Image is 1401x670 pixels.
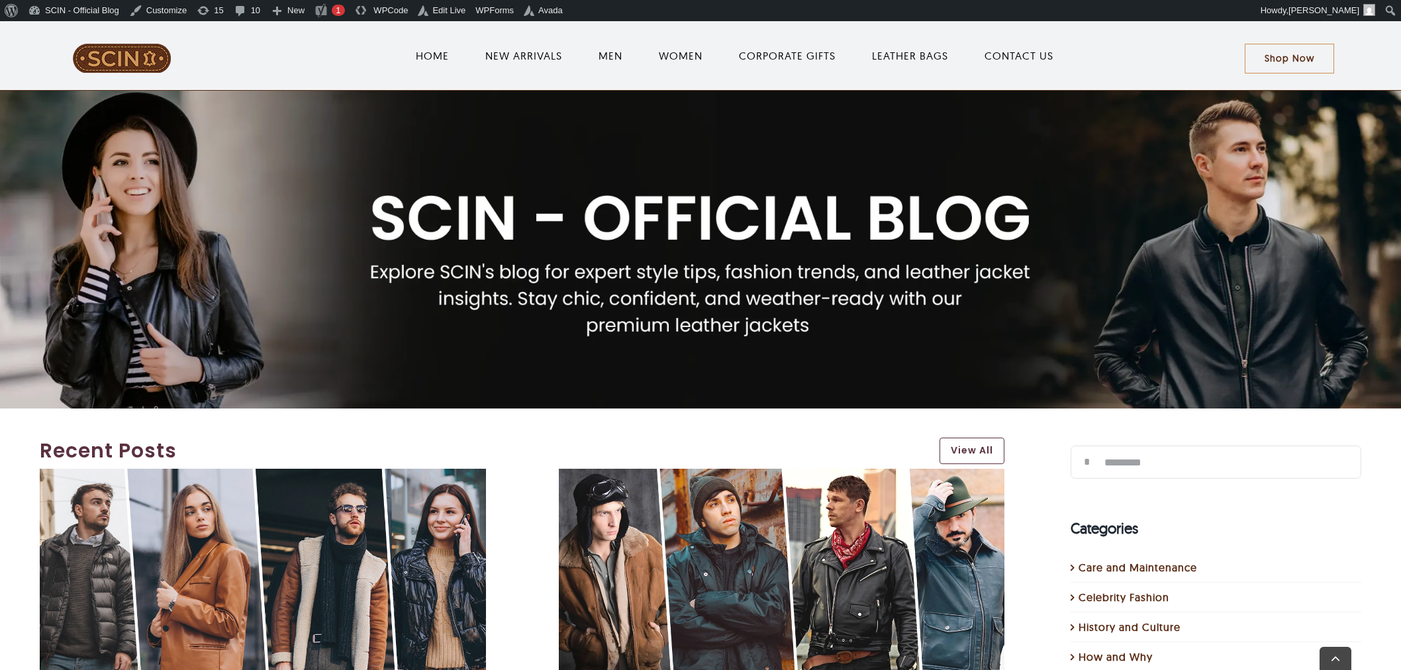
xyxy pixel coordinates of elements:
[739,48,836,64] a: CORPORATE GIFTS
[40,470,486,483] a: 23 Different Types Of Leather Jackets
[1079,619,1355,635] a: History and Culture
[872,48,948,64] a: LEATHER BAGS
[1071,518,1361,540] h4: Categories
[1079,649,1355,665] a: How and Why
[985,48,1053,64] a: CONTACT US
[1071,446,1361,479] input: Search...
[1265,53,1314,64] span: Shop Now
[336,5,340,15] span: 1
[416,48,449,64] a: HOME
[1288,5,1359,15] span: [PERSON_NAME]
[485,48,562,64] a: NEW ARRIVALS
[559,470,1005,483] a: History of the Bomber Jacket
[1079,559,1355,575] a: Care and Maintenance
[72,42,171,55] a: LeatherSCIN
[72,43,171,73] img: LeatherSCIN
[599,48,622,64] a: MEN
[1079,589,1355,605] a: Celebrity Fashion
[1245,44,1334,73] a: Shop Now
[40,436,926,465] a: Recent Posts
[224,34,1245,77] nav: Main Menu
[940,438,1004,464] a: View All
[659,48,702,64] a: WOMEN
[1071,446,1104,479] input: Search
